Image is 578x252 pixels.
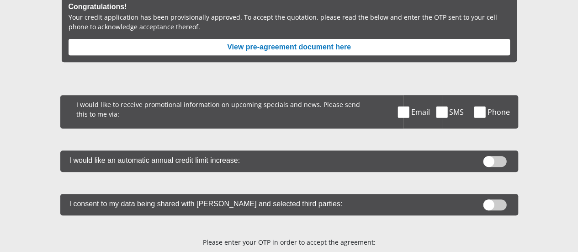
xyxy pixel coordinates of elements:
span: Phone [488,107,510,118]
label: I would like an automatic annual credit limit increase: [60,150,472,168]
b: Congratulations! [69,3,127,11]
button: View pre-agreement document here [69,39,510,55]
p: Your credit application has been provisionally approved. To accept the quotation, please read the... [69,12,510,32]
p: Please enter your OTP in order to accept the agreement: [203,237,376,247]
span: Email [411,107,430,118]
p: I would like to receive promotional information on upcoming specials and news. Please send this t... [67,95,370,121]
label: I consent to my data being shared with [PERSON_NAME] and selected third parties: [60,194,472,212]
span: SMS [449,107,464,118]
